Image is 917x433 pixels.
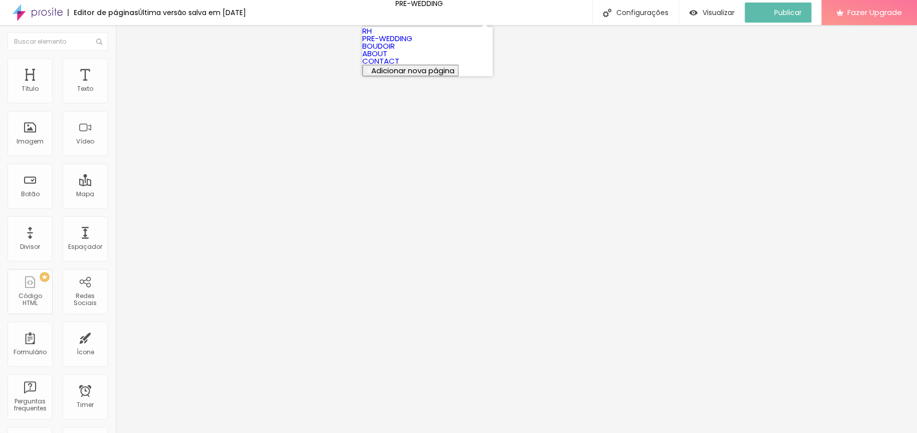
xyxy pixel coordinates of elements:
[20,243,40,250] div: Divisor
[10,293,50,307] div: Código HTML
[65,293,105,307] div: Redes Sociais
[362,65,458,76] button: Adicionar nova página
[96,39,102,45] img: Icone
[847,8,902,17] span: Fazer Upgrade
[371,65,454,76] span: Adicionar nova página
[76,191,94,198] div: Mapa
[77,349,94,356] div: Ícone
[14,349,47,356] div: Formulário
[679,3,745,23] button: Visualizar
[8,33,108,51] input: Buscar elemento
[689,9,698,17] img: view-1.svg
[17,138,44,145] div: Imagem
[362,26,372,36] a: RH
[68,243,102,250] div: Espaçador
[68,9,138,16] div: Editor de páginas
[603,9,611,17] img: Icone
[362,48,387,59] a: ABOUT
[21,191,40,198] div: Botão
[77,85,93,92] div: Texto
[745,3,811,23] button: Publicar
[10,398,50,412] div: Perguntas frequentes
[703,9,735,17] span: Visualizar
[22,85,39,92] div: Título
[362,41,395,51] a: BOUDOIR
[76,138,94,145] div: Vídeo
[774,9,802,17] span: Publicar
[362,33,412,44] a: PRE-WEDDING
[138,9,246,16] div: Última versão salva em [DATE]
[77,401,94,408] div: Timer
[362,56,399,66] a: CONTACT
